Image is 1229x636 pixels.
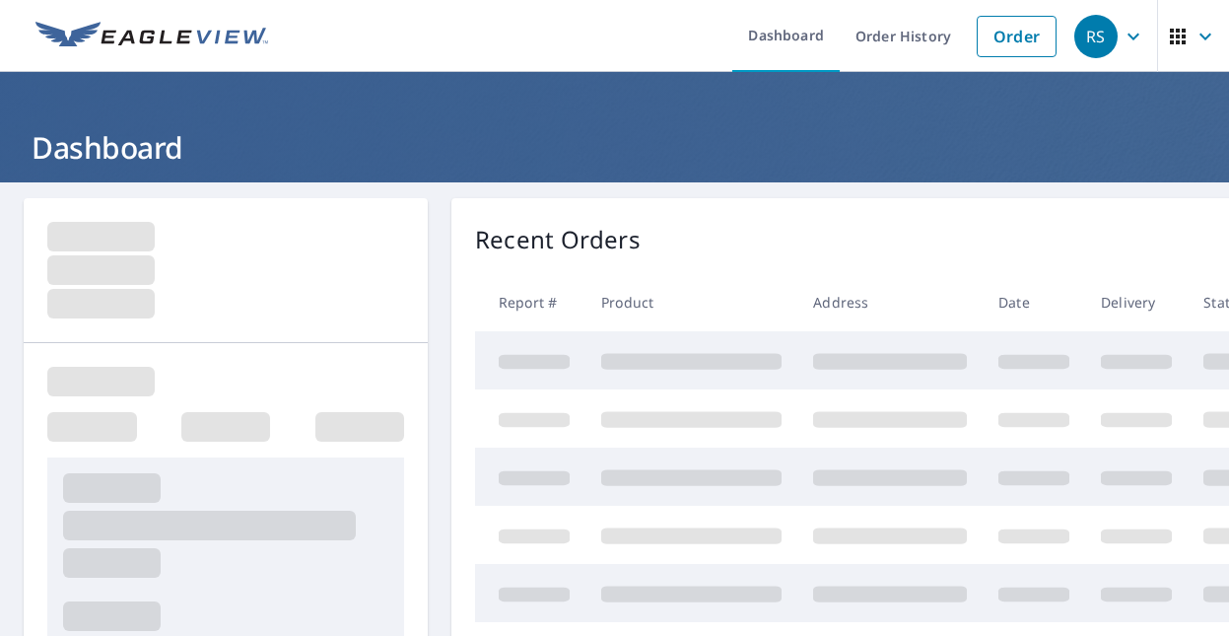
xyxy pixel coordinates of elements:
[983,273,1085,331] th: Date
[1074,15,1118,58] div: RS
[475,222,641,257] p: Recent Orders
[977,16,1057,57] a: Order
[35,22,268,51] img: EV Logo
[585,273,797,331] th: Product
[475,273,585,331] th: Report #
[24,127,1205,168] h1: Dashboard
[1085,273,1188,331] th: Delivery
[797,273,983,331] th: Address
